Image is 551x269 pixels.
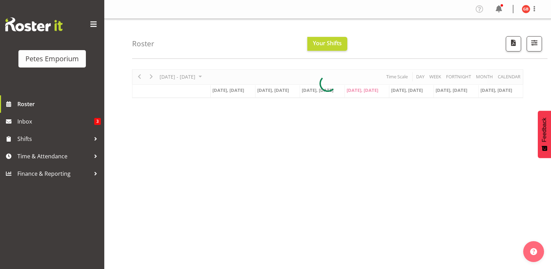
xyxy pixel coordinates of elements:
[506,36,521,52] button: Download a PDF of the roster according to the set date range.
[17,116,94,127] span: Inbox
[5,17,63,31] img: Rosterit website logo
[522,5,530,13] img: gillian-byford11184.jpg
[17,168,90,179] span: Finance & Reporting
[530,248,537,255] img: help-xxl-2.png
[94,118,101,125] span: 3
[313,39,342,47] span: Your Shifts
[541,118,548,142] span: Feedback
[25,54,79,64] div: Petes Emporium
[17,134,90,144] span: Shifts
[538,111,551,158] button: Feedback - Show survey
[527,36,542,52] button: Filter Shifts
[17,99,101,109] span: Roster
[132,40,154,48] h4: Roster
[17,151,90,161] span: Time & Attendance
[307,37,347,51] button: Your Shifts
